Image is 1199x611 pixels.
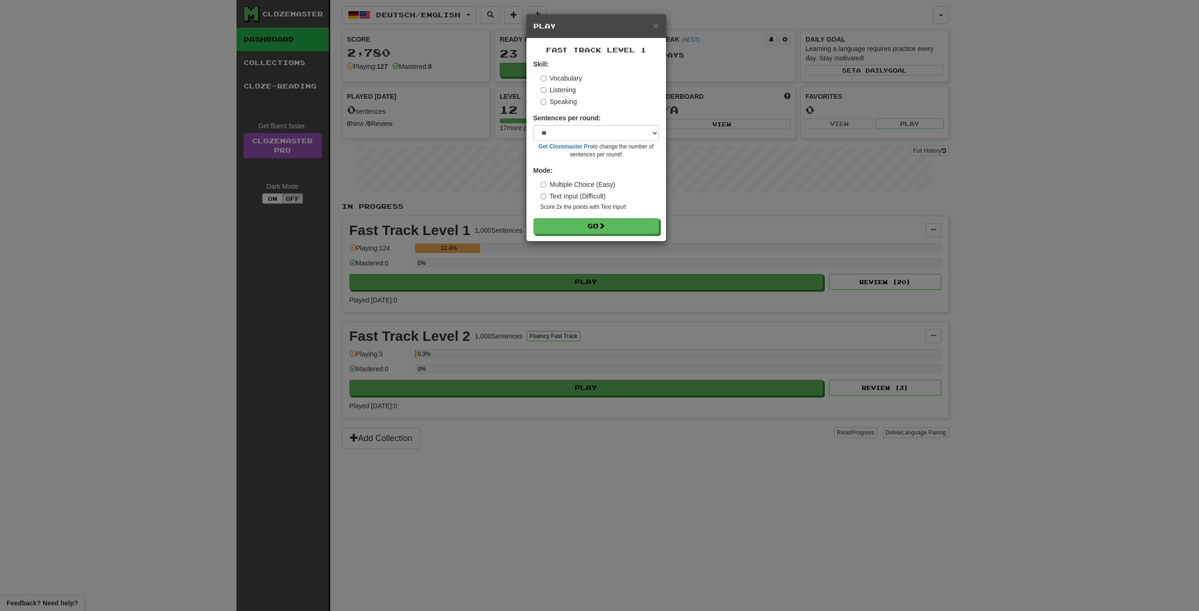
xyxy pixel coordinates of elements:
[533,60,549,68] strong: Skill:
[533,22,659,31] h5: Play
[540,191,606,201] label: Text Input (Difficult)
[533,167,553,174] strong: Mode:
[653,20,659,31] span: ×
[546,46,646,54] span: Fast Track Level 1
[540,87,547,93] input: Listening
[540,193,547,199] input: Text Input (Difficult)
[540,85,576,95] label: Listening
[540,74,582,83] label: Vocabulary
[533,218,659,234] button: Go
[533,143,659,159] small: to change the number of sentences per round!
[540,75,547,81] input: Vocabulary
[540,99,547,105] input: Speaking
[540,203,659,211] small: Score 2x the points with Text Input !
[653,21,659,30] button: Close
[533,113,601,123] label: Sentences per round:
[540,97,577,106] label: Speaking
[540,180,615,189] label: Multiple Choice (Easy)
[540,182,547,188] input: Multiple Choice (Easy)
[539,143,593,150] a: Get Clozemaster Pro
